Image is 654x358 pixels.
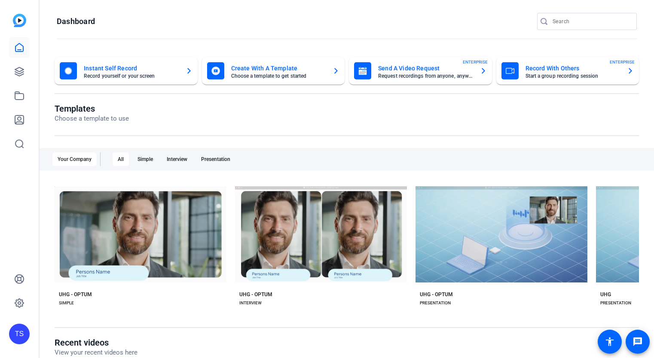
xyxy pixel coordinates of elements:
[526,73,620,79] mat-card-subtitle: Start a group recording session
[9,324,30,344] div: TS
[113,152,129,166] div: All
[496,57,639,85] button: Record With OthersStart a group recording sessionENTERPRISE
[605,337,615,347] mat-icon: accessibility
[84,73,179,79] mat-card-subtitle: Record yourself or your screen
[610,59,635,65] span: ENTERPRISE
[162,152,193,166] div: Interview
[553,16,630,27] input: Search
[55,57,198,85] button: Instant Self RecordRecord yourself or your screen
[378,73,473,79] mat-card-subtitle: Request recordings from anyone, anywhere
[600,291,611,298] div: UHG
[55,348,138,358] p: View your recent videos here
[55,103,129,114] h1: Templates
[378,63,473,73] mat-card-title: Send A Video Request
[202,57,345,85] button: Create With A TemplateChoose a template to get started
[59,300,74,306] div: SIMPLE
[55,114,129,124] p: Choose a template to use
[420,300,451,306] div: PRESENTATION
[633,337,643,347] mat-icon: message
[239,291,272,298] div: UHG - OPTUM
[52,152,97,166] div: Your Company
[84,63,179,73] mat-card-title: Instant Self Record
[13,14,26,27] img: blue-gradient.svg
[59,291,92,298] div: UHG - OPTUM
[231,63,326,73] mat-card-title: Create With A Template
[600,300,631,306] div: PRESENTATION
[196,152,235,166] div: Presentation
[231,73,326,79] mat-card-subtitle: Choose a template to get started
[55,337,138,348] h1: Recent videos
[463,59,488,65] span: ENTERPRISE
[132,152,158,166] div: Simple
[57,16,95,27] h1: Dashboard
[239,300,262,306] div: INTERVIEW
[349,57,492,85] button: Send A Video RequestRequest recordings from anyone, anywhereENTERPRISE
[526,63,620,73] mat-card-title: Record With Others
[420,291,453,298] div: UHG - OPTUM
